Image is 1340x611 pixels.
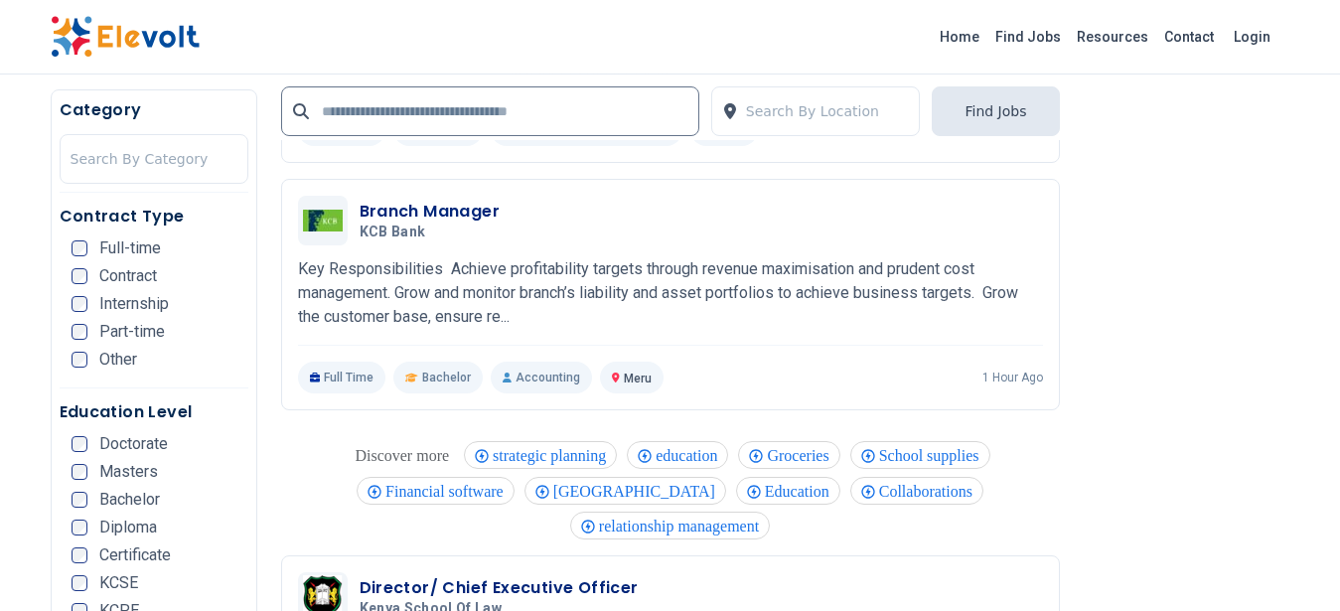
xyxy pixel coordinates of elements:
[982,370,1043,385] p: 1 hour ago
[850,477,983,505] div: Collaborations
[60,400,248,424] h5: Education Level
[99,492,160,508] span: Bachelor
[850,441,990,469] div: School supplies
[464,441,617,469] div: strategic planning
[765,483,835,500] span: Education
[72,575,87,591] input: KCSE
[99,268,157,284] span: Contract
[72,492,87,508] input: Bachelor
[493,447,612,464] span: strategic planning
[738,441,839,469] div: Groceries
[99,352,137,368] span: Other
[879,447,985,464] span: School supplies
[99,296,169,312] span: Internship
[385,483,510,500] span: Financial software
[656,447,723,464] span: education
[72,464,87,480] input: Masters
[72,547,87,563] input: Certificate
[627,441,728,469] div: education
[72,268,87,284] input: Contract
[624,372,652,385] span: Meru
[99,240,161,256] span: Full-time
[99,547,171,563] span: Certificate
[491,362,592,393] p: Accounting
[360,200,501,224] h3: Branch Manager
[932,21,987,53] a: Home
[72,324,87,340] input: Part-time
[736,477,840,505] div: Education
[60,98,248,122] h5: Category
[60,205,248,229] h5: Contract Type
[357,477,515,505] div: Financial software
[350,442,454,470] div: These are topics related to the article that might interest you
[1069,21,1156,53] a: Resources
[1241,516,1340,611] iframe: Chat Widget
[1222,17,1282,57] a: Login
[303,210,343,231] img: KCB Bank
[99,464,158,480] span: Masters
[932,86,1059,136] button: Find Jobs
[360,576,639,600] h3: Director/ Chief Executive Officer
[879,483,978,500] span: Collaborations
[987,21,1069,53] a: Find Jobs
[298,196,1043,393] a: KCB BankBranch ManagerKCB BankKey Responsibilities Achieve profitability targets through revenue ...
[524,477,726,505] div: Nairobi
[99,520,157,535] span: Diploma
[298,362,386,393] p: Full Time
[72,436,87,452] input: Doctorate
[570,512,770,539] div: relationship management
[99,436,168,452] span: Doctorate
[298,257,1043,329] p: Key Responsibilities Achieve profitability targets through revenue maximisation and prudent cost ...
[99,324,165,340] span: Part-time
[51,16,200,58] img: Elevolt
[553,483,721,500] span: [GEOGRAPHIC_DATA]
[72,296,87,312] input: Internship
[99,575,138,591] span: KCSE
[767,447,834,464] span: Groceries
[72,352,87,368] input: Other
[1156,21,1222,53] a: Contact
[72,520,87,535] input: Diploma
[360,224,426,241] span: KCB Bank
[72,240,87,256] input: Full-time
[422,370,471,385] span: Bachelor
[599,518,765,535] span: relationship management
